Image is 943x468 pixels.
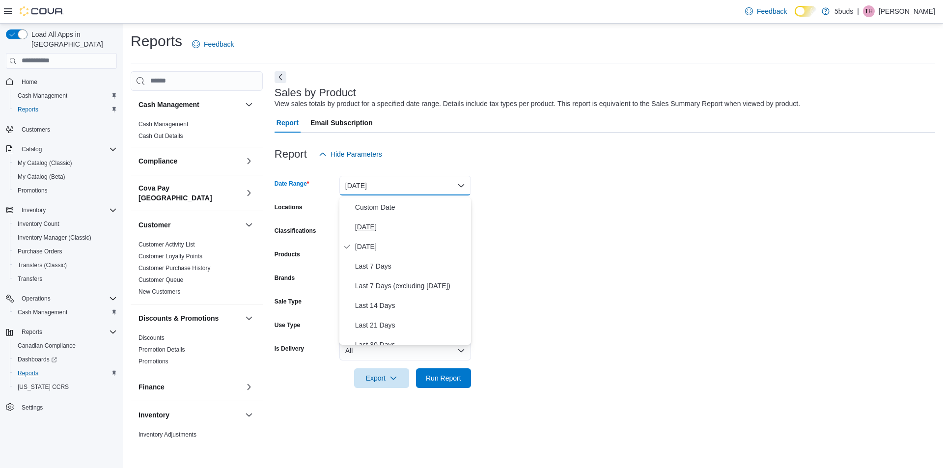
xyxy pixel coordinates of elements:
button: Inventory Manager (Classic) [10,231,121,245]
a: Cash Management [14,306,71,318]
button: Cash Management [139,100,241,110]
a: Cash Management [139,121,188,128]
a: My Catalog (Beta) [14,171,69,183]
h3: Compliance [139,156,177,166]
span: [DATE] [355,241,467,252]
button: Reports [18,326,46,338]
span: Email Subscription [310,113,373,133]
a: Cash Out Details [139,133,183,139]
label: Date Range [275,180,309,188]
span: Purchase Orders [18,248,62,255]
a: Transfers (Classic) [14,259,71,271]
span: Dashboards [18,356,57,363]
h3: Cash Management [139,100,199,110]
button: Cova Pay [GEOGRAPHIC_DATA] [243,187,255,199]
a: Canadian Compliance [14,340,80,352]
span: Cash Management [14,306,117,318]
h3: Customer [139,220,170,230]
a: Settings [18,402,47,413]
span: Home [18,76,117,88]
span: Feedback [204,39,234,49]
a: [US_STATE] CCRS [14,381,73,393]
span: Inventory Count [18,220,59,228]
span: My Catalog (Beta) [18,173,65,181]
button: Promotions [10,184,121,197]
span: [US_STATE] CCRS [18,383,69,391]
button: Catalog [2,142,121,156]
span: Cash Management [18,308,67,316]
span: Customer Activity List [139,241,195,248]
span: Cash Management [139,120,188,128]
span: Inventory [22,206,46,214]
span: Canadian Compliance [18,342,76,350]
span: Report [277,113,299,133]
button: Discounts & Promotions [139,313,241,323]
button: Finance [139,382,241,392]
button: Canadian Compliance [10,339,121,353]
button: Reports [2,325,121,339]
span: Last 7 Days (excluding [DATE]) [355,280,467,292]
span: Reports [14,367,117,379]
button: Cova Pay [GEOGRAPHIC_DATA] [139,183,241,203]
button: Inventory [139,410,241,420]
span: Customers [18,123,117,136]
label: Locations [275,203,303,211]
p: [PERSON_NAME] [879,5,935,17]
button: Discounts & Promotions [243,312,255,324]
label: Use Type [275,321,300,329]
button: Compliance [243,155,255,167]
button: Transfers (Classic) [10,258,121,272]
a: Feedback [741,1,791,21]
span: Customer Purchase History [139,264,211,272]
span: Transfers (Classic) [18,261,67,269]
span: [DATE] [355,221,467,233]
div: Discounts & Promotions [131,332,263,373]
span: Export [360,368,403,388]
button: Reports [10,103,121,116]
a: Promotions [14,185,52,196]
span: Customer Loyalty Points [139,252,202,260]
h3: Discounts & Promotions [139,313,219,323]
span: Inventory Count [14,218,117,230]
span: Custom Date [355,201,467,213]
button: Run Report [416,368,471,388]
div: Customer [131,239,263,304]
span: Cash Out Details [139,132,183,140]
span: Reports [18,326,117,338]
label: Brands [275,274,295,282]
a: Promotion Details [139,346,185,353]
button: Home [2,75,121,89]
span: Inventory Manager (Classic) [14,232,117,244]
a: Customer Queue [139,276,183,283]
button: My Catalog (Classic) [10,156,121,170]
div: Taylor Harkins [863,5,875,17]
a: Inventory Count [14,218,63,230]
button: Catalog [18,143,46,155]
div: View sales totals by product for a specified date range. Details include tax types per product. T... [275,99,800,109]
a: Customer Activity List [139,241,195,248]
a: Cash Management [14,90,71,102]
span: Settings [22,404,43,412]
a: Home [18,76,41,88]
span: My Catalog (Classic) [14,157,117,169]
a: Purchase Orders [14,246,66,257]
a: Transfers [14,273,46,285]
button: Inventory [18,204,50,216]
span: Purchase Orders [14,246,117,257]
input: Dark Mode [795,6,817,17]
label: Sale Type [275,298,302,305]
span: Inventory Manager (Classic) [18,234,91,242]
a: Reports [14,367,42,379]
span: Inventory [18,204,117,216]
span: Feedback [757,6,787,16]
span: Transfers [14,273,117,285]
span: Promotion Details [139,346,185,354]
a: Discounts [139,334,165,341]
span: Reports [18,369,38,377]
button: [US_STATE] CCRS [10,380,121,394]
label: Products [275,250,300,258]
button: Hide Parameters [315,144,386,164]
button: Export [354,368,409,388]
button: Finance [243,381,255,393]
